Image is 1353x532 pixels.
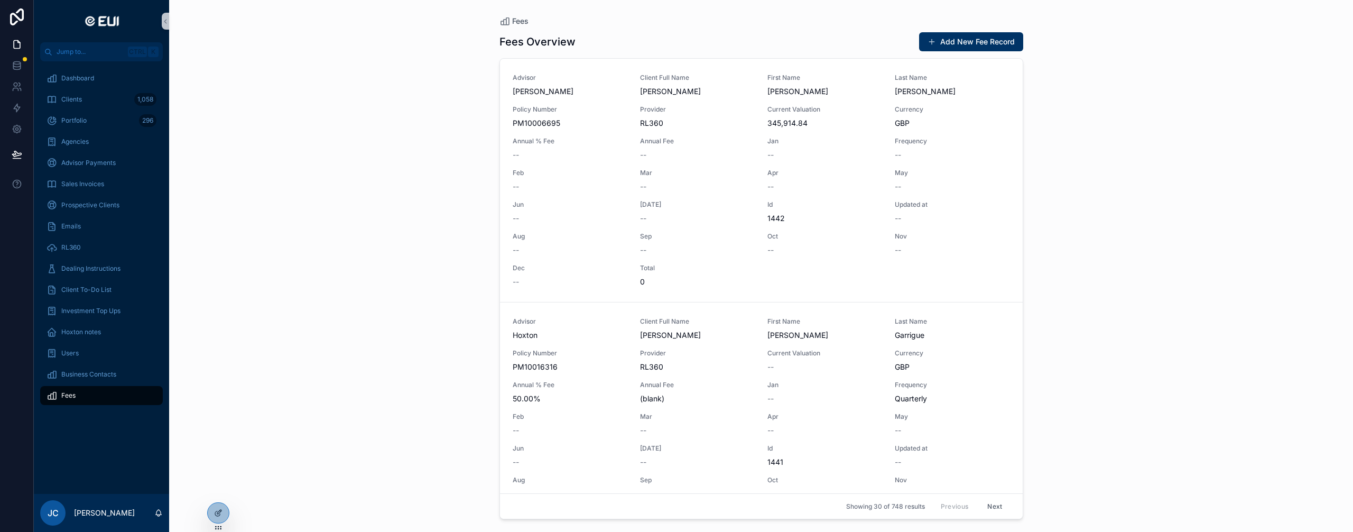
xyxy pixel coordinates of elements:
[513,277,519,287] span: --
[767,457,882,467] span: 1441
[513,232,627,241] span: Aug
[895,362,1009,372] span: GBP
[767,169,882,177] span: Apr
[61,243,81,252] span: RL360
[767,118,882,129] span: 345,914.84
[128,47,147,57] span: Ctrl
[640,232,755,241] span: Sep
[895,181,901,192] span: --
[640,118,755,129] span: RL360
[895,393,1009,404] span: Quarterly
[767,86,882,97] span: [PERSON_NAME]
[640,169,755,177] span: Mar
[40,365,163,384] a: Business Contacts
[895,118,1009,129] span: GBP
[61,95,82,104] span: Clients
[61,370,116,379] span: Business Contacts
[57,48,124,56] span: Jump to...
[895,169,1009,177] span: May
[40,175,163,194] a: Sales Invoices
[895,425,901,436] span: --
[40,344,163,363] a: Users
[640,444,755,453] span: [DATE]
[513,118,627,129] span: PM10006695
[895,317,1009,326] span: Last Name
[139,114,156,127] div: 296
[895,74,1009,82] span: Last Name
[513,150,519,160] span: --
[513,169,627,177] span: Feb
[61,180,104,188] span: Sales Invoices
[767,444,882,453] span: Id
[40,42,163,61] button: Jump to...CtrlK
[513,74,627,82] span: Advisor
[513,381,627,389] span: Annual % Fee
[40,323,163,342] a: Hoxton notes
[40,153,163,172] a: Advisor Payments
[640,277,755,287] span: 0
[767,489,774,499] span: --
[40,111,163,130] a: Portfolio296
[895,381,1009,389] span: Frequency
[640,425,646,436] span: --
[40,132,163,151] a: Agencies
[134,93,156,106] div: 1,058
[895,150,901,160] span: --
[895,489,901,499] span: --
[48,507,59,519] span: JC
[895,444,1009,453] span: Updated at
[895,457,901,467] span: --
[513,330,627,341] span: Hoxton
[61,116,87,125] span: Portfolio
[895,86,1009,97] span: [PERSON_NAME]
[767,181,774,192] span: --
[640,330,755,341] span: [PERSON_NAME]
[767,381,882,389] span: Jan
[640,213,646,224] span: --
[61,286,112,294] span: Client To-Do List
[640,412,755,421] span: Mar
[767,330,882,341] span: [PERSON_NAME]
[61,264,121,273] span: Dealing Instructions
[61,307,121,315] span: Investment Top Ups
[81,13,122,30] img: App logo
[640,105,755,114] span: Provider
[513,444,627,453] span: Jun
[640,200,755,209] span: [DATE]
[895,412,1009,421] span: May
[640,476,755,484] span: Sep
[40,386,163,405] a: Fees
[513,349,627,357] span: Policy Number
[61,74,94,82] span: Dashboard
[895,476,1009,484] span: Nov
[895,200,1009,209] span: Updated at
[499,34,576,49] h1: Fees Overview
[895,330,1009,341] span: Garrigue
[767,245,774,255] span: --
[895,213,901,224] span: --
[640,245,646,255] span: --
[513,181,519,192] span: --
[40,196,163,215] a: Prospective Clients
[895,232,1009,241] span: Nov
[640,264,755,272] span: Total
[40,90,163,109] a: Clients1,058
[919,32,1023,51] a: Add New Fee Record
[512,16,529,26] span: Fees
[500,59,1023,302] a: Advisor[PERSON_NAME]Client Full Name[PERSON_NAME]First Name[PERSON_NAME]Last Name[PERSON_NAME]Pol...
[767,425,774,436] span: --
[61,349,79,357] span: Users
[640,457,646,467] span: --
[846,502,925,511] span: Showing 30 of 748 results
[640,317,755,326] span: Client Full Name
[513,362,627,372] span: PM10016316
[513,425,519,436] span: --
[767,105,882,114] span: Current Valuation
[513,489,519,499] span: --
[61,201,119,209] span: Prospective Clients
[767,137,882,145] span: Jan
[513,317,627,326] span: Advisor
[40,301,163,320] a: Investment Top Ups
[640,349,755,357] span: Provider
[640,181,646,192] span: --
